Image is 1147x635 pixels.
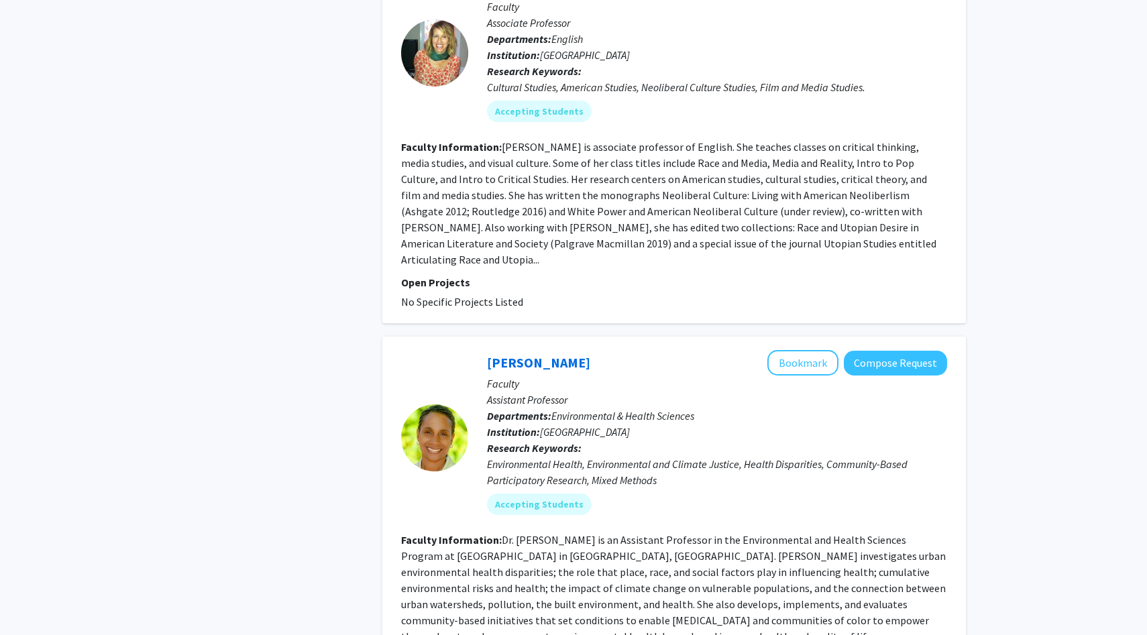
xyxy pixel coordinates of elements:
[487,441,582,455] b: Research Keywords:
[487,79,947,95] div: Cultural Studies, American Studies, Neoliberal Culture Studies, Film and Media Studies.
[487,101,592,122] mat-chip: Accepting Students
[844,351,947,376] button: Compose Request to Na'Taki Osborne Jelks
[551,32,583,46] span: English
[487,354,590,371] a: [PERSON_NAME]
[487,425,540,439] b: Institution:
[487,376,947,392] p: Faculty
[540,48,630,62] span: [GEOGRAPHIC_DATA]
[401,533,502,546] b: Faculty Information:
[551,409,694,422] span: Environmental & Health Sciences
[487,32,551,46] b: Departments:
[487,48,540,62] b: Institution:
[487,494,592,515] mat-chip: Accepting Students
[487,392,947,408] p: Assistant Professor
[10,575,57,625] iframe: Chat
[401,140,936,266] fg-read-more: [PERSON_NAME] is associate professor of English. She teaches classes on critical thinking, media ...
[487,15,947,31] p: Associate Professor
[487,64,582,78] b: Research Keywords:
[767,350,838,376] button: Add Na'Taki Osborne Jelks to Bookmarks
[401,295,523,308] span: No Specific Projects Listed
[401,140,502,154] b: Faculty Information:
[487,409,551,422] b: Departments:
[540,425,630,439] span: [GEOGRAPHIC_DATA]
[487,456,947,488] div: Environmental Health, Environmental and Climate Justice, Health Disparities, Community-Based Part...
[401,274,947,290] p: Open Projects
